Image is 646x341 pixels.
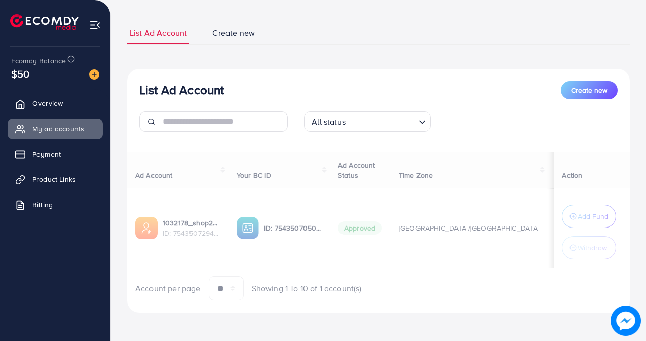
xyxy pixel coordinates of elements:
span: All status [310,115,348,129]
img: logo [10,14,79,30]
span: Create new [212,27,255,39]
a: Billing [8,195,103,215]
img: image [89,69,99,80]
img: image [611,306,641,336]
button: Create new [561,81,618,99]
a: Product Links [8,169,103,190]
span: $50 [11,66,29,81]
span: Billing [32,200,53,210]
h3: List Ad Account [139,83,224,97]
span: Create new [571,85,607,95]
a: My ad accounts [8,119,103,139]
span: Payment [32,149,61,159]
span: Product Links [32,174,76,184]
img: menu [89,19,101,31]
a: Payment [8,144,103,164]
span: My ad accounts [32,124,84,134]
span: Ecomdy Balance [11,56,66,66]
span: List Ad Account [130,27,187,39]
input: Search for option [349,112,414,129]
span: Overview [32,98,63,108]
div: Search for option [304,111,431,132]
a: Overview [8,93,103,113]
